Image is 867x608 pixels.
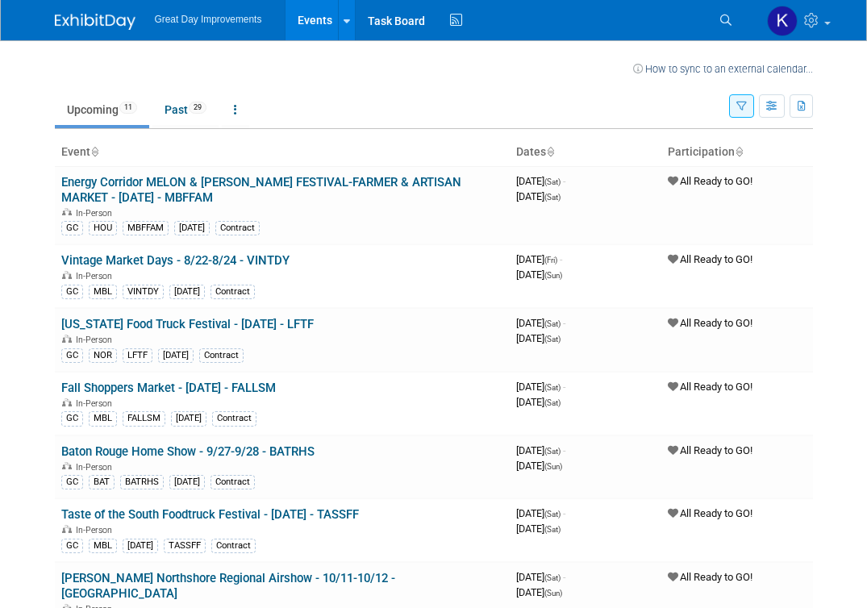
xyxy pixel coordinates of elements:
[516,381,565,393] span: [DATE]
[516,269,562,281] span: [DATE]
[544,525,561,534] span: (Sat)
[668,253,752,265] span: All Ready to GO!
[158,348,194,363] div: [DATE]
[563,381,565,393] span: -
[76,208,117,219] span: In-Person
[212,411,256,426] div: Contract
[560,253,562,265] span: -
[544,319,561,328] span: (Sat)
[668,175,752,187] span: All Ready to GO!
[89,539,117,553] div: MBL
[155,14,262,25] span: Great Day Improvements
[55,139,510,166] th: Event
[668,571,752,583] span: All Ready to GO!
[123,285,164,299] div: VINTDY
[668,444,752,456] span: All Ready to GO!
[510,139,661,166] th: Dates
[516,253,562,265] span: [DATE]
[76,525,117,535] span: In-Person
[61,348,83,363] div: GC
[210,285,255,299] div: Contract
[55,14,135,30] img: ExhibitDay
[76,271,117,281] span: In-Person
[62,525,72,533] img: In-Person Event
[62,462,72,470] img: In-Person Event
[169,475,205,489] div: [DATE]
[661,139,813,166] th: Participation
[546,145,554,158] a: Sort by Start Date
[62,335,72,343] img: In-Person Event
[89,221,117,235] div: HOU
[516,507,565,519] span: [DATE]
[76,462,117,473] span: In-Person
[516,523,561,535] span: [DATE]
[62,208,72,216] img: In-Person Event
[516,396,561,408] span: [DATE]
[215,221,260,235] div: Contract
[544,177,561,186] span: (Sat)
[544,462,562,471] span: (Sun)
[516,190,561,202] span: [DATE]
[563,571,565,583] span: -
[544,573,561,582] span: (Sat)
[169,285,205,299] div: [DATE]
[62,398,72,406] img: In-Person Event
[76,335,117,345] span: In-Person
[544,256,557,264] span: (Fri)
[668,381,752,393] span: All Ready to GO!
[89,475,115,489] div: BAT
[189,102,206,114] span: 29
[544,193,561,202] span: (Sat)
[123,539,158,553] div: [DATE]
[120,475,164,489] div: BATRHS
[61,539,83,553] div: GC
[123,221,169,235] div: MBFFAM
[544,589,562,598] span: (Sun)
[516,332,561,344] span: [DATE]
[211,539,256,553] div: Contract
[55,94,149,125] a: Upcoming11
[90,145,98,158] a: Sort by Event Name
[633,63,813,75] a: How to sync to an external calendar...
[199,348,244,363] div: Contract
[668,317,752,329] span: All Ready to GO!
[61,571,395,601] a: [PERSON_NAME] Northshore Regional Airshow - 10/11-10/12 - [GEOGRAPHIC_DATA]
[544,447,561,456] span: (Sat)
[563,175,565,187] span: -
[544,398,561,407] span: (Sat)
[61,381,276,395] a: Fall Shoppers Market - [DATE] - FALLSM
[544,383,561,392] span: (Sat)
[61,411,83,426] div: GC
[61,444,315,459] a: Baton Rouge Home Show - 9/27-9/28 - BATRHS
[516,586,562,598] span: [DATE]
[119,102,137,114] span: 11
[62,271,72,279] img: In-Person Event
[544,271,562,280] span: (Sun)
[61,507,359,522] a: Taste of the South Foodtruck Festival - [DATE] - TASSFF
[76,398,117,409] span: In-Person
[61,253,290,268] a: Vintage Market Days - 8/22-8/24 - VINTDY
[123,348,152,363] div: LFTF
[668,507,752,519] span: All Ready to GO!
[516,175,565,187] span: [DATE]
[123,411,165,426] div: FALLSM
[735,145,743,158] a: Sort by Participation Type
[61,285,83,299] div: GC
[61,317,314,331] a: [US_STATE] Food Truck Festival - [DATE] - LFTF
[516,460,562,472] span: [DATE]
[61,221,83,235] div: GC
[563,444,565,456] span: -
[89,411,117,426] div: MBL
[563,507,565,519] span: -
[152,94,219,125] a: Past29
[210,475,255,489] div: Contract
[174,221,210,235] div: [DATE]
[516,444,565,456] span: [DATE]
[563,317,565,329] span: -
[89,285,117,299] div: MBL
[171,411,206,426] div: [DATE]
[61,175,461,205] a: Energy Corridor MELON & [PERSON_NAME] FESTIVAL-FARMER & ARTISAN MARKET - [DATE] - MBFFAM
[544,510,561,518] span: (Sat)
[516,317,565,329] span: [DATE]
[544,335,561,344] span: (Sat)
